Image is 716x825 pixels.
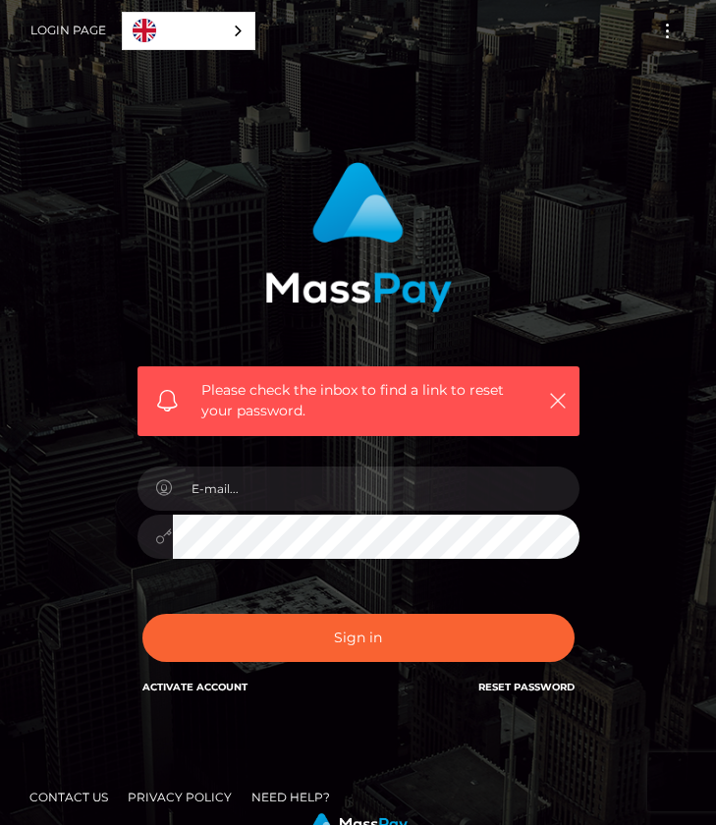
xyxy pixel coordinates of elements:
[201,380,521,421] span: Please check the inbox to find a link to reset your password.
[122,12,255,50] div: Language
[649,18,686,44] button: Toggle navigation
[173,467,579,511] input: E-mail...
[22,782,116,812] a: Contact Us
[478,681,575,693] a: Reset Password
[142,681,248,693] a: Activate Account
[123,13,254,49] a: English
[30,10,106,51] a: Login Page
[265,162,452,312] img: MassPay Login
[244,782,338,812] a: Need Help?
[142,614,575,662] button: Sign in
[122,12,255,50] aside: Language selected: English
[120,782,240,812] a: Privacy Policy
